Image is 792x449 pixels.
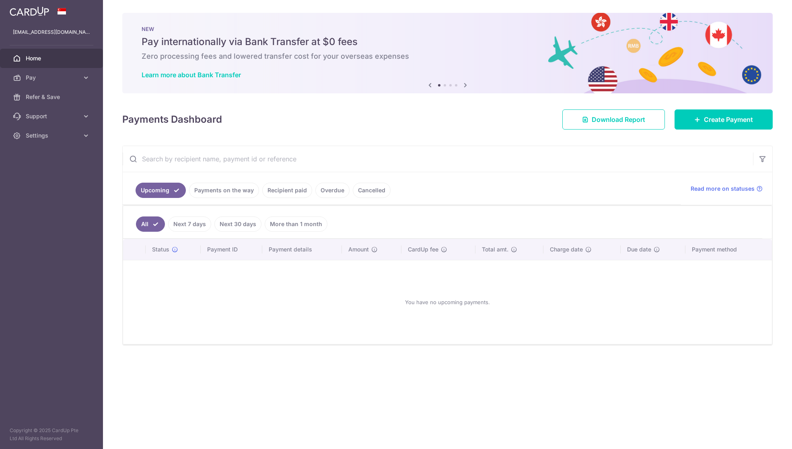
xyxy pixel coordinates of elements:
[136,183,186,198] a: Upcoming
[133,267,762,338] div: You have no upcoming payments.
[262,239,342,260] th: Payment details
[704,115,753,124] span: Create Payment
[123,146,753,172] input: Search by recipient name, payment id or reference
[592,115,645,124] span: Download Report
[550,245,583,253] span: Charge date
[122,112,222,127] h4: Payments Dashboard
[348,245,369,253] span: Amount
[691,185,755,193] span: Read more on statuses
[262,183,312,198] a: Recipient paid
[26,54,79,62] span: Home
[201,239,262,260] th: Payment ID
[142,51,753,61] h6: Zero processing fees and lowered transfer cost for your overseas expenses
[142,35,753,48] h5: Pay internationally via Bank Transfer at $0 fees
[168,216,211,232] a: Next 7 days
[136,216,165,232] a: All
[26,74,79,82] span: Pay
[152,245,169,253] span: Status
[26,132,79,140] span: Settings
[315,183,350,198] a: Overdue
[691,185,763,193] a: Read more on statuses
[562,109,665,130] a: Download Report
[122,13,773,93] img: Bank transfer banner
[685,239,772,260] th: Payment method
[482,245,508,253] span: Total amt.
[627,245,651,253] span: Due date
[26,93,79,101] span: Refer & Save
[142,26,753,32] p: NEW
[13,28,90,36] p: [EMAIL_ADDRESS][DOMAIN_NAME]
[265,216,327,232] a: More than 1 month
[353,183,391,198] a: Cancelled
[675,109,773,130] a: Create Payment
[10,6,49,16] img: CardUp
[142,71,241,79] a: Learn more about Bank Transfer
[214,216,261,232] a: Next 30 days
[26,112,79,120] span: Support
[408,245,438,253] span: CardUp fee
[189,183,259,198] a: Payments on the way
